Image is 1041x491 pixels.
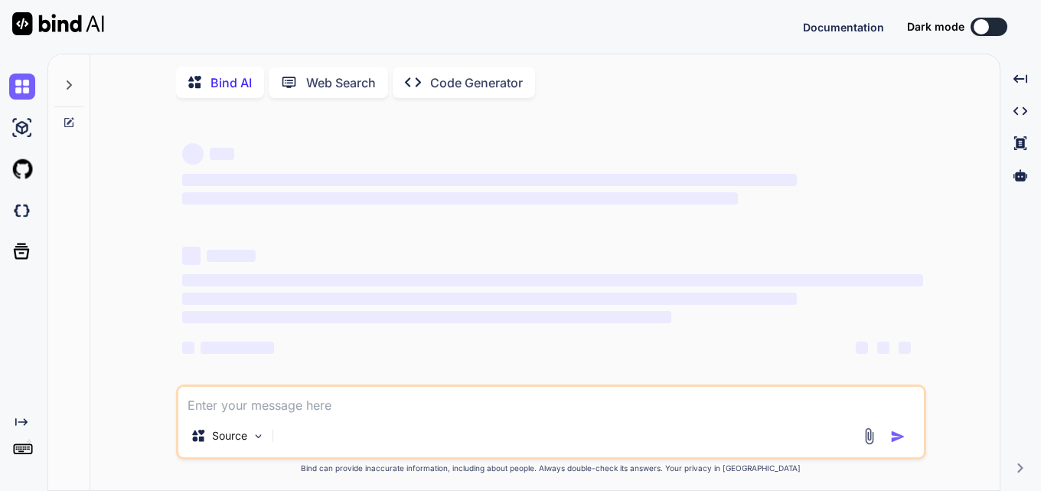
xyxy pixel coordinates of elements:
span: Dark mode [907,19,964,34]
span: ‌ [899,342,911,354]
p: Code Generator [430,74,523,92]
span: ‌ [182,192,738,205]
span: ‌ [210,148,234,160]
p: Bind can provide inaccurate information, including about people. Always double-check its answers.... [176,463,926,474]
img: attachment [860,427,878,445]
p: Web Search [306,74,376,92]
img: githubLight [9,156,35,182]
button: Documentation [803,19,884,35]
p: Source [212,428,247,444]
img: ai-studio [9,115,35,141]
img: Pick Models [252,430,265,443]
img: darkCloudIdeIcon [9,198,35,224]
span: ‌ [182,342,194,354]
img: Bind AI [12,12,104,35]
span: ‌ [877,342,889,354]
p: Bind AI [210,74,252,92]
span: ‌ [182,174,797,186]
span: ‌ [182,247,201,265]
span: ‌ [182,143,204,165]
span: ‌ [856,342,868,354]
span: Documentation [803,21,884,34]
span: ‌ [207,250,256,262]
span: ‌ [182,293,797,305]
span: ‌ [182,274,923,286]
img: chat [9,74,35,100]
span: ‌ [201,342,274,354]
span: ‌ [182,311,671,323]
img: icon [890,429,906,444]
